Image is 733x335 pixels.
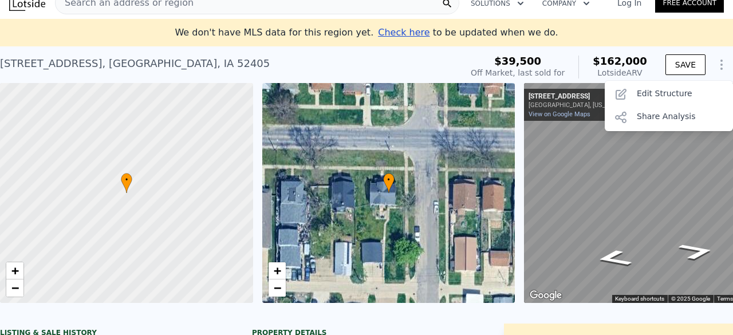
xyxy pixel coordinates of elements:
img: Google [527,288,565,303]
div: Lotside ARV [593,67,647,78]
a: Zoom in [269,262,286,279]
button: SAVE [665,54,706,75]
span: © 2025 Google [671,295,710,302]
button: Show Options [710,53,733,76]
div: [GEOGRAPHIC_DATA], [US_STATE] [529,101,626,109]
a: Zoom out [269,279,286,297]
div: Share Analysis [605,106,733,129]
span: • [383,175,395,185]
div: • [383,173,395,193]
div: • [121,173,132,193]
div: Off Market, last sold for [471,67,565,78]
path: Go North, 9th St NW [663,239,731,264]
div: Edit Structure [605,83,733,106]
a: Zoom in [6,262,23,279]
a: View on Google Maps [529,111,590,118]
span: − [273,281,281,295]
div: to be updated when we do. [378,26,558,40]
span: $39,500 [494,55,541,67]
a: Open this area in Google Maps (opens a new window) [527,288,565,303]
div: [STREET_ADDRESS] [529,92,626,101]
span: + [273,263,281,278]
span: $162,000 [593,55,647,67]
path: Go South, 9th St NW [580,246,647,271]
a: Terms [717,295,733,302]
div: Show Options [605,81,733,131]
a: Zoom out [6,279,23,297]
span: − [11,281,19,295]
span: • [121,175,132,185]
span: + [11,263,19,278]
button: Keyboard shortcuts [615,295,664,303]
div: We don't have MLS data for this region yet. [175,26,558,40]
span: Check here [378,27,429,38]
